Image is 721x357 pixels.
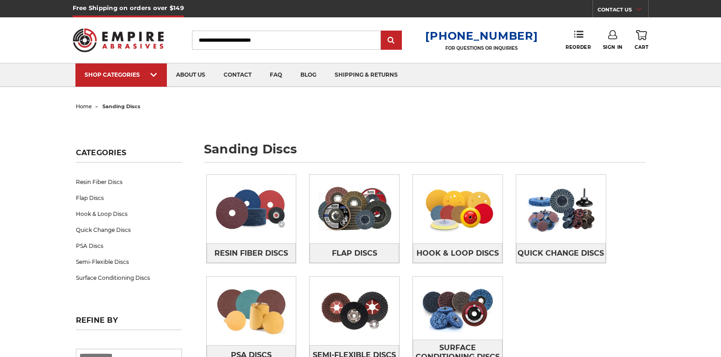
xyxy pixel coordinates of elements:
input: Submit [382,31,401,50]
span: Hook & Loop Discs [417,246,499,261]
a: blog [291,63,326,87]
a: CONTACT US [598,5,648,17]
a: Resin Fiber Discs [207,243,296,263]
img: Resin Fiber Discs [207,178,296,241]
a: about us [167,63,214,87]
span: sanding discs [102,103,140,110]
a: Cart [635,30,648,50]
a: Surface Conditioning Discs [76,270,182,286]
a: Reorder [566,30,591,50]
div: SHOP CATEGORIES [85,71,158,78]
a: [PHONE_NUMBER] [425,29,538,42]
span: Quick Change Discs [518,246,604,261]
span: Reorder [566,44,591,50]
img: Semi-Flexible Discs [310,279,399,342]
h5: Categories [76,148,182,163]
a: Hook & Loop Discs [76,206,182,222]
img: Flap Discs [310,178,399,241]
span: Cart [635,44,648,50]
span: Flap Discs [332,246,377,261]
a: Quick Change Discs [76,222,182,238]
img: Quick Change Discs [516,178,606,241]
img: PSA Discs [207,279,296,342]
a: Resin Fiber Discs [76,174,182,190]
a: Quick Change Discs [516,243,606,263]
p: FOR QUESTIONS OR INQUIRIES [425,45,538,51]
a: faq [261,63,291,87]
a: Flap Discs [310,243,399,263]
a: Flap Discs [76,190,182,206]
a: PSA Discs [76,238,182,254]
span: Sign In [603,44,623,50]
img: Hook & Loop Discs [413,178,502,241]
a: Hook & Loop Discs [413,243,502,263]
h1: sanding discs [204,143,646,163]
a: Semi-Flexible Discs [76,254,182,270]
a: contact [214,63,261,87]
img: Empire Abrasives [73,22,164,58]
img: Surface Conditioning Discs [413,277,502,340]
a: home [76,103,92,110]
span: Resin Fiber Discs [214,246,288,261]
h5: Refine by [76,316,182,330]
a: shipping & returns [326,63,407,87]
